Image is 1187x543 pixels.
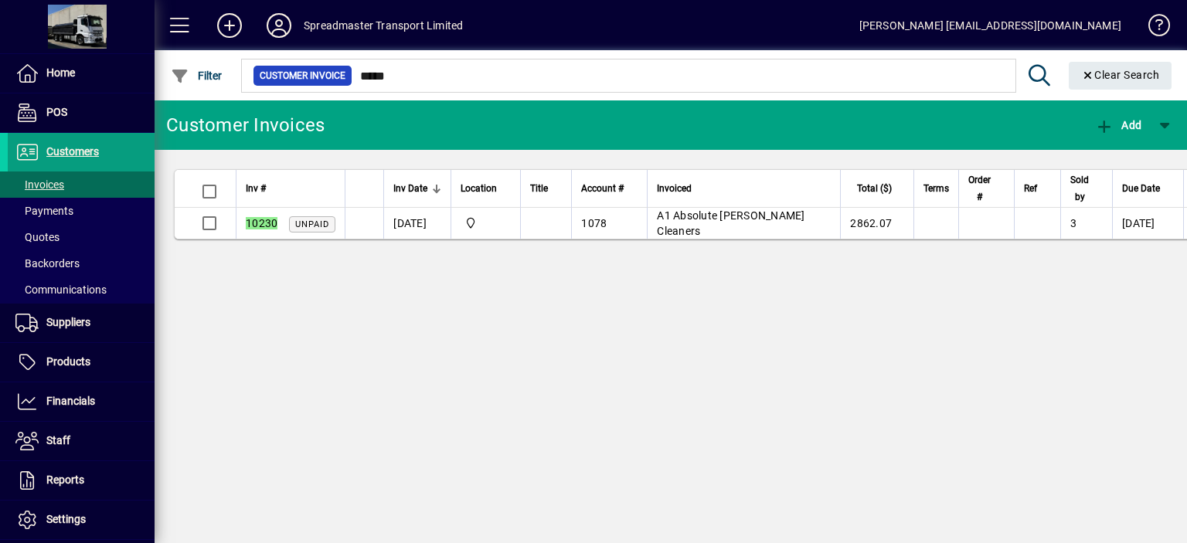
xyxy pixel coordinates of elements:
span: Reports [46,473,84,486]
div: Customer Invoices [166,113,325,137]
a: Payments [8,198,155,224]
span: Inv # [246,180,266,197]
a: Quotes [8,224,155,250]
span: Quotes [15,231,60,243]
button: Profile [254,12,304,39]
span: 965 State Highway 2 [461,215,511,232]
span: Financials [46,395,95,407]
span: 1078 [581,217,607,229]
span: Customers [46,145,99,158]
div: Account # [581,180,638,197]
span: Suppliers [46,316,90,328]
span: Payments [15,205,73,217]
td: [DATE] [383,208,451,239]
span: Ref [1024,180,1037,197]
span: Title [530,180,548,197]
span: POS [46,106,67,118]
span: Staff [46,434,70,446]
div: Location [461,180,511,197]
div: Order # [968,171,1005,205]
a: Invoices [8,171,155,198]
span: Filter [171,70,223,82]
span: Unpaid [295,219,329,229]
span: Due Date [1122,180,1160,197]
a: Financials [8,382,155,421]
a: Communications [8,277,155,303]
span: Invoiced [657,180,692,197]
span: Location [461,180,497,197]
span: Sold by [1070,171,1089,205]
div: Title [530,180,562,197]
span: Communications [15,283,107,296]
span: Add [1095,119,1141,131]
span: Products [46,355,90,368]
div: [PERSON_NAME] [EMAIL_ADDRESS][DOMAIN_NAME] [859,13,1121,38]
a: Knowledge Base [1137,3,1168,53]
span: Total ($) [857,180,892,197]
em: 10230 [246,217,277,229]
a: Backorders [8,250,155,277]
span: Backorders [15,257,80,270]
a: Home [8,54,155,93]
span: Clear Search [1081,69,1160,81]
span: Customer Invoice [260,68,345,83]
div: Spreadmaster Transport Limited [304,13,463,38]
td: [DATE] [1112,208,1183,239]
div: Sold by [1070,171,1103,205]
span: Invoices [15,178,64,191]
span: Terms [923,180,949,197]
a: Reports [8,461,155,500]
span: Account # [581,180,624,197]
button: Filter [167,62,226,90]
a: Suppliers [8,304,155,342]
a: POS [8,93,155,132]
td: 2862.07 [840,208,913,239]
div: Ref [1024,180,1051,197]
button: Clear [1069,62,1172,90]
span: Inv Date [393,180,427,197]
div: Inv # [246,180,335,197]
div: Total ($) [850,180,906,197]
span: Home [46,66,75,79]
div: Due Date [1122,180,1174,197]
span: 3 [1070,217,1076,229]
span: Settings [46,513,86,525]
button: Add [205,12,254,39]
button: Add [1091,111,1145,139]
a: Settings [8,501,155,539]
div: Invoiced [657,180,831,197]
span: Order # [968,171,991,205]
a: Staff [8,422,155,460]
span: A1 Absolute [PERSON_NAME] Cleaners [657,209,804,237]
a: Products [8,343,155,382]
div: Inv Date [393,180,441,197]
